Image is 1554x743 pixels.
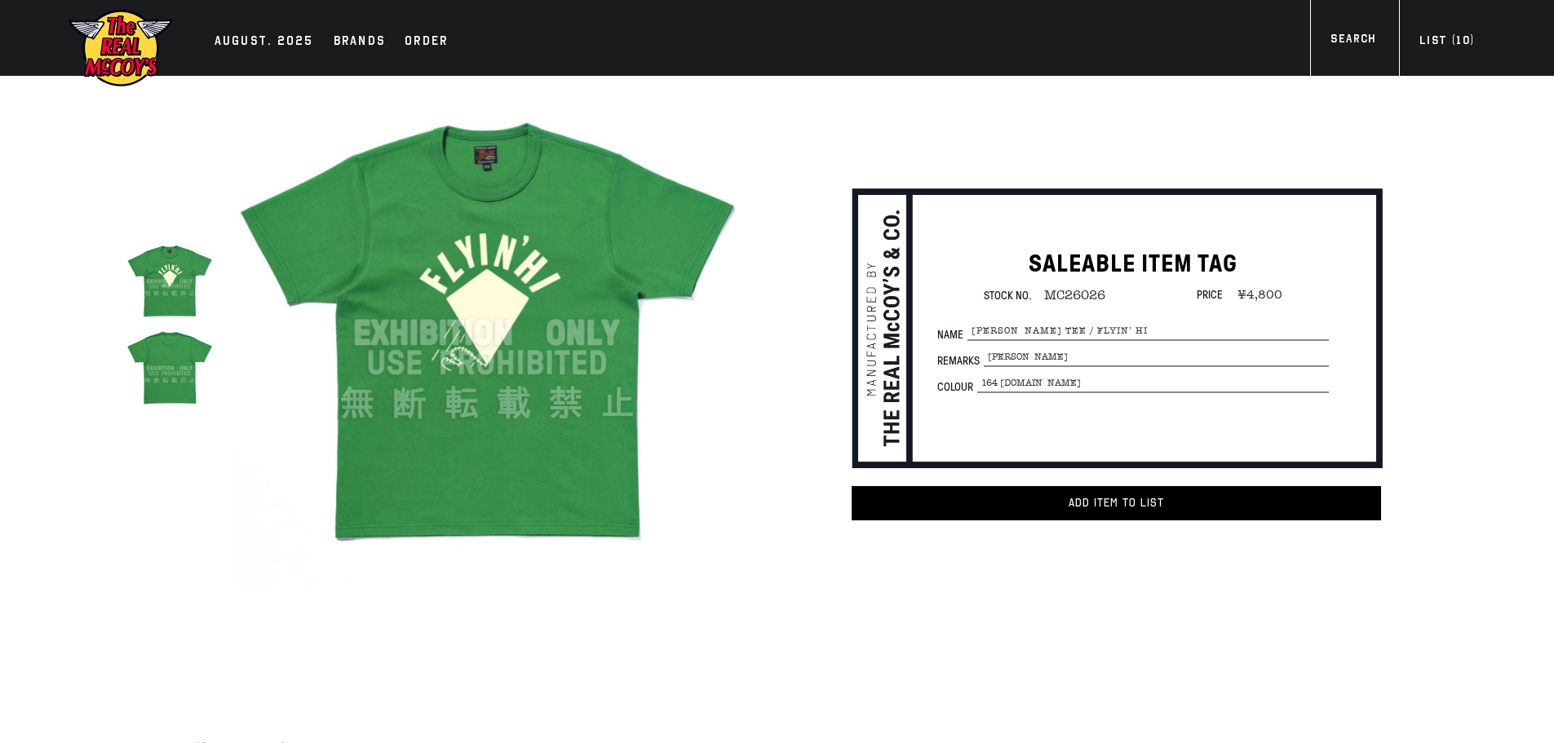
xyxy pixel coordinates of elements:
[1197,286,1223,302] span: Price
[1032,288,1105,303] span: MC26026
[937,249,1329,280] h1: SALEABLE ITEM TAG
[937,382,977,393] span: Colour
[1225,287,1282,302] span: ¥4,800
[396,31,456,54] a: Order
[229,76,744,590] div: true
[405,31,448,54] div: Order
[852,486,1381,520] button: Add item to List
[977,375,1329,393] span: 164 [DOMAIN_NAME]
[126,325,213,411] img: JOE MCCOY TEE / FLYIN’ HI
[1069,496,1164,510] span: Add item to List
[1330,30,1375,52] div: Search
[937,329,967,341] span: Name
[937,356,984,367] span: Remarks
[1456,33,1470,47] span: 10
[206,31,322,54] a: AUGUST. 2025
[68,8,174,88] img: mccoys-exhibition
[1310,30,1396,52] a: Search
[967,322,1329,340] span: [PERSON_NAME] TEE / FLYIN’ HI
[215,31,314,54] div: AUGUST. 2025
[1399,32,1495,54] a: List (10)
[1419,32,1475,54] div: List ( )
[334,31,386,54] div: Brands
[126,238,213,325] img: JOE MCCOY TEE / FLYIN’ HI
[984,287,1032,303] span: Stock No.
[233,80,740,586] img: JOE MCCOY TEE / FLYIN’ HI
[984,349,1329,367] span: [PERSON_NAME]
